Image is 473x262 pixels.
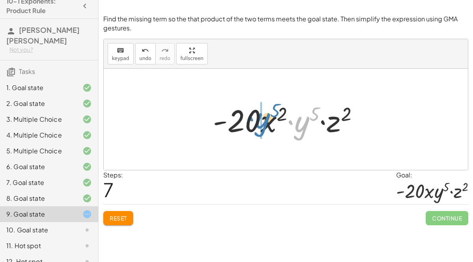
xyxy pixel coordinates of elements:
[103,171,123,179] label: Steps:
[103,177,114,202] span: 7
[117,46,124,55] i: keyboard
[6,115,70,124] div: 3. Multiple Choice
[82,241,92,251] i: Task not started.
[6,146,70,156] div: 5. Multiple Choice
[103,15,468,32] p: Find the missing term so the that product of the two terms meets the goal state. Then simplify th...
[108,43,134,64] button: keyboardkeypad
[82,162,92,172] i: Task finished and correct.
[140,56,151,61] span: undo
[6,99,70,108] div: 2. Goal state
[82,225,92,235] i: Task not started.
[112,56,129,61] span: keypad
[6,162,70,172] div: 6. Goal state
[155,43,175,64] button: redoredo
[6,130,70,140] div: 4. Multiple Choice
[6,241,70,251] div: 11. Hot spot
[396,170,468,180] div: Goal:
[135,43,156,64] button: undoundo
[82,99,92,108] i: Task finished and correct.
[160,56,170,61] span: redo
[142,46,149,55] i: undo
[110,215,127,222] span: Reset
[82,130,92,140] i: Task finished and correct.
[82,194,92,203] i: Task finished and correct.
[6,194,70,203] div: 8. Goal state
[176,43,208,64] button: fullscreen
[6,83,70,92] div: 1. Goal state
[103,211,133,225] button: Reset
[161,46,169,55] i: redo
[6,178,70,187] div: 7. Goal state
[19,67,35,75] span: Tasks
[82,178,92,187] i: Task finished and correct.
[181,56,203,61] span: fullscreen
[6,209,70,219] div: 9. Goal state
[6,225,70,235] div: 10. Goal state
[82,209,92,219] i: Task started.
[82,146,92,156] i: Task finished and correct.
[82,115,92,124] i: Task finished and correct.
[6,25,80,45] span: [PERSON_NAME] [PERSON_NAME]
[9,46,92,54] div: Not you?
[82,83,92,92] i: Task finished and correct.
